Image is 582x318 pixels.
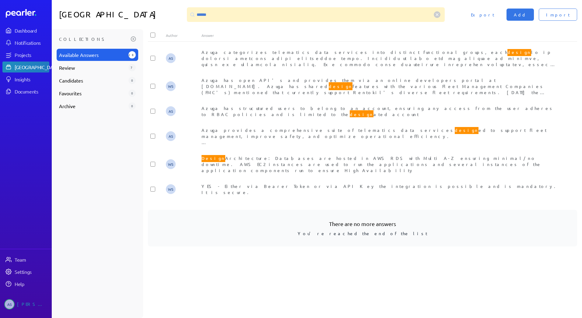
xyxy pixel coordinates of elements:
span: Architecture: Databases are hosted in AWS RDS with Multi A-Z ensuring minimal/no downtime. AWS EC... [202,154,542,173]
p: You're reached the end of the list [158,228,567,237]
span: Export [471,12,494,18]
div: Help [15,281,49,287]
span: Design [202,154,225,162]
span: Review [59,64,126,71]
span: Import [546,12,570,18]
span: Candidates [59,77,126,84]
span: Available Answers [59,51,126,58]
div: Answer [202,33,559,38]
a: Team [2,254,49,265]
span: YES - Either via Bearer Token or via API Key the integration is possible and is mandatory. It is ... [202,183,559,195]
span: design [455,126,479,134]
span: design [350,110,373,118]
div: Dashboard [15,27,49,34]
div: Notifications [15,40,49,46]
span: Add [514,12,527,18]
a: AS[PERSON_NAME] [2,297,49,312]
div: 7 [128,64,136,71]
button: Import [539,9,577,21]
div: 0 [128,77,136,84]
a: [GEOGRAPHIC_DATA] [2,62,49,72]
div: Documents [15,88,49,94]
span: Favourites [59,90,126,97]
div: 0 [128,90,136,97]
h1: [GEOGRAPHIC_DATA] [59,7,184,22]
span: Azuga has open API's and provides them via an online developers portal at [DOMAIN_NAME]. Azuga ha... [202,77,546,115]
a: Notifications [2,37,49,48]
span: Audrie Stefanini [4,299,15,309]
a: Documents [2,86,49,97]
a: Help [2,278,49,289]
span: design [329,82,352,90]
div: Settings [15,269,49,275]
a: Dashboard [2,25,49,36]
button: Add [507,9,534,21]
span: Audrie Stefanini [166,53,176,63]
a: Dashboard [6,9,49,18]
span: design [507,48,531,56]
h3: There are no more answers [158,220,567,228]
div: Projects [15,52,49,58]
span: Archive [59,102,126,110]
a: Insights [2,74,49,85]
span: Wesley Simpson [166,184,176,194]
div: Team [15,256,49,263]
div: [PERSON_NAME] [17,299,47,309]
h3: Collections [59,34,128,44]
span: Azuga has strucutured users to belong to an account, ensuring any access from the user adheres to... [202,105,554,118]
span: Audrie Stefanini [166,131,176,141]
button: Export [464,9,502,21]
span: Audrie Stefanini [166,106,176,116]
span: Wesley Simpson [166,81,176,91]
div: [GEOGRAPHIC_DATA] [15,64,60,70]
div: 0 [128,102,136,110]
a: Projects [2,49,49,60]
div: Author [166,33,202,38]
div: Insights [15,76,49,82]
a: Settings [2,266,49,277]
div: 287 [128,51,136,58]
span: Wesley Simpson [166,159,176,169]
